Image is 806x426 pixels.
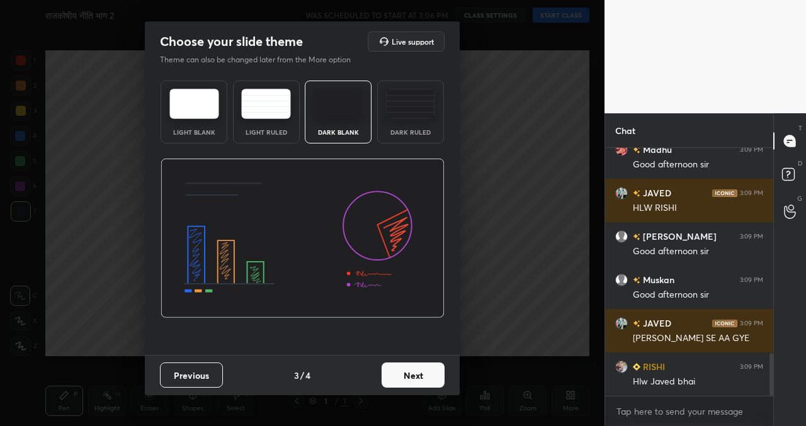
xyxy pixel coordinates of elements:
[640,186,671,199] h6: JAVED
[160,54,364,65] p: Theme can also be changed later from the More option
[712,320,737,327] img: iconic-dark.1390631f.png
[385,89,435,119] img: darkRuledTheme.de295e13.svg
[313,129,363,135] div: Dark Blank
[300,369,304,382] h4: /
[740,189,763,197] div: 3:09 PM
[615,361,628,373] img: eb2fc0fbd6014a3288944f7e59880267.jpg
[633,190,640,197] img: no-rating-badge.077c3623.svg
[382,362,445,388] button: Next
[740,276,763,284] div: 3:09 PM
[740,146,763,154] div: 3:09 PM
[633,363,640,371] img: Learner_Badge_beginner_1_8b307cf2a0.svg
[605,148,773,396] div: grid
[740,320,763,327] div: 3:09 PM
[169,129,219,135] div: Light Blank
[615,143,628,156] img: 0080c64ea2bb4362b369e3f18c0374ed.jpg
[615,187,628,199] img: d3becdec0278475f9c14a73be83cb8a6.jpg
[640,143,672,156] h6: Madhu
[615,274,628,286] img: default.png
[160,362,223,388] button: Previous
[633,289,763,301] div: Good afternoon sir
[633,159,763,171] div: Good afternoon sir
[241,129,292,135] div: Light Ruled
[633,376,763,388] div: Hlw Javed bhai
[633,233,640,240] img: no-rating-badge.077c3623.svg
[294,369,299,382] h4: 3
[385,129,436,135] div: Dark Ruled
[615,317,628,330] img: d3becdec0278475f9c14a73be83cb8a6.jpg
[712,189,737,197] img: iconic-dark.1390631f.png
[633,320,640,327] img: no-rating-badge.077c3623.svg
[640,317,671,330] h6: JAVED
[640,360,665,373] h6: RISHI
[740,363,763,371] div: 3:09 PM
[605,114,645,147] p: Chat
[633,245,763,258] div: Good afternoon sir
[314,89,363,119] img: darkTheme.f0cc69e5.svg
[615,230,628,243] img: default.png
[798,123,802,133] p: T
[798,159,802,168] p: D
[392,38,434,45] h5: Live support
[160,33,303,50] h2: Choose your slide theme
[161,159,445,318] img: darkThemeBanner.d06ce4a2.svg
[797,194,802,203] p: G
[640,230,717,243] h6: [PERSON_NAME]
[633,147,640,154] img: no-rating-badge.077c3623.svg
[305,369,310,382] h4: 4
[633,332,763,345] div: [PERSON_NAME] SE AA GYE
[169,89,219,119] img: lightTheme.e5ed3b09.svg
[241,89,291,119] img: lightRuledTheme.5fabf969.svg
[633,277,640,284] img: no-rating-badge.077c3623.svg
[633,202,763,215] div: HLW RISHI
[640,273,674,286] h6: Muskan
[740,233,763,240] div: 3:09 PM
